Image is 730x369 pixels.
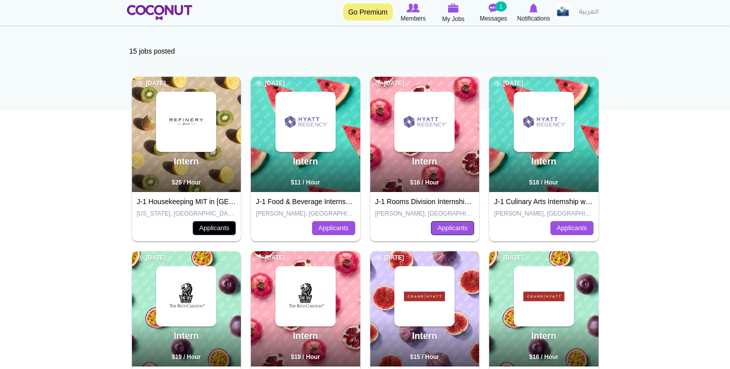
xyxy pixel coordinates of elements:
[433,3,474,24] a: My Jobs My Jobs
[256,198,493,206] a: J-1 Food & Beverage Internship with Hyatt Regency [GEOGRAPHIC_DATA]
[293,156,318,166] a: Intern
[406,4,419,13] img: Browse Members
[400,14,425,24] span: Members
[494,79,523,88] span: [DATE]
[480,14,507,24] span: Messages
[375,210,475,218] p: [PERSON_NAME], [GEOGRAPHIC_DATA], [GEOGRAPHIC_DATA]
[531,331,556,341] a: Intern
[193,221,236,235] a: Applicants
[494,254,523,262] span: [DATE]
[529,179,558,186] span: $18 / Hour
[137,79,166,88] span: [DATE]
[256,79,285,88] span: [DATE]
[531,156,556,166] a: Intern
[172,179,201,186] span: $25 / Hour
[412,156,437,166] a: Intern
[174,331,199,341] a: Intern
[137,198,331,206] a: J-1 Housekeeping MIT in [GEOGRAPHIC_DATA] [US_STATE]
[174,156,199,166] a: Intern
[412,331,437,341] a: Intern
[127,9,604,29] h1: Jobs Posted
[517,14,550,24] span: Notifications
[343,4,393,21] a: Go Premium
[375,254,404,262] span: [DATE]
[312,221,355,235] a: Applicants
[256,254,285,262] span: [DATE]
[172,353,201,360] span: $19 / Hour
[431,221,474,235] a: Applicants
[137,210,236,218] p: [US_STATE], [GEOGRAPHIC_DATA], [GEOGRAPHIC_DATA]
[256,210,355,218] p: [PERSON_NAME], [GEOGRAPHIC_DATA], [GEOGRAPHIC_DATA]
[495,2,506,12] small: 1
[442,14,465,24] span: My Jobs
[529,353,558,360] span: $16 / Hour
[291,179,320,186] span: $11 / Hour
[410,353,439,360] span: $15 / Hour
[550,221,594,235] a: Applicants
[574,3,604,23] a: العربية
[474,3,514,24] a: Messages Messages 1
[393,3,433,24] a: Browse Members Members
[127,39,604,64] div: 15 jobs posted
[514,3,554,24] a: Notifications Notifications
[410,179,439,186] span: $16 / Hour
[529,4,538,13] img: Notifications
[494,198,716,206] a: J-1 Culinary Arts Internship with Hyatt Regency [GEOGRAPHIC_DATA]
[494,210,594,218] p: [PERSON_NAME], [GEOGRAPHIC_DATA], [GEOGRAPHIC_DATA]
[375,198,570,206] a: J-1 Rooms Division Internship with Hyatt Regency Birmingham
[293,331,318,341] a: Intern
[127,5,193,20] img: Home
[291,353,320,360] span: $19 / Hour
[375,79,404,88] span: [DATE]
[448,4,459,13] img: My Jobs
[489,4,499,13] img: Messages
[137,254,166,262] span: [DATE]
